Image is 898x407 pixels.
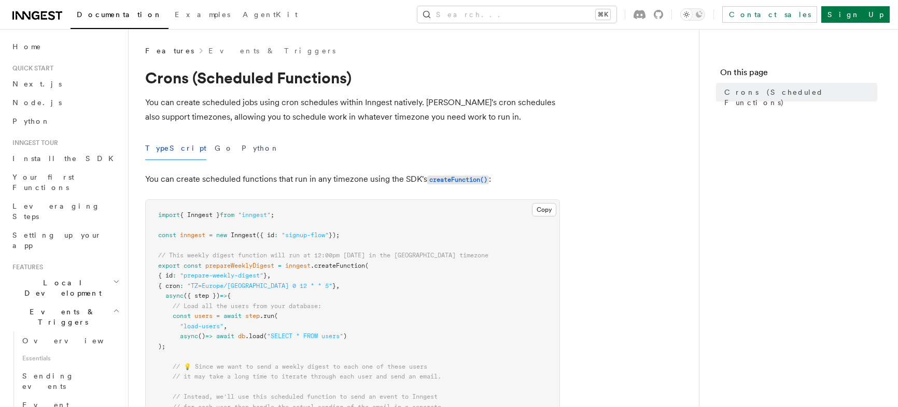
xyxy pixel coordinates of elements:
[8,197,122,226] a: Leveraging Steps
[8,273,122,302] button: Local Development
[8,278,113,298] span: Local Development
[158,211,180,219] span: import
[343,332,347,340] span: )
[8,37,122,56] a: Home
[8,226,122,255] a: Setting up your app
[596,9,610,20] kbd: ⌘K
[198,332,205,340] span: ()
[205,332,213,340] span: =>
[145,68,560,87] h1: Crons (Scheduled Functions)
[223,312,242,319] span: await
[8,302,122,331] button: Events & Triggers
[22,337,129,345] span: Overview
[365,262,369,269] span: (
[173,393,438,400] span: // Instead, we'll use this scheduled function to send an event to Inngest
[18,331,122,350] a: Overview
[12,202,100,221] span: Leveraging Steps
[285,262,311,269] span: inngest
[8,93,122,112] a: Node.js
[169,3,236,28] a: Examples
[180,323,223,330] span: "load-users"
[180,231,205,239] span: inngest
[427,176,489,184] code: createFunction()
[173,302,321,310] span: // Load all the users from your database:
[680,8,705,21] button: Toggle dark mode
[260,312,274,319] span: .run
[722,6,817,23] a: Contact sales
[205,262,274,269] span: prepareWeeklyDigest
[216,332,234,340] span: await
[263,272,267,279] span: }
[180,272,263,279] span: "prepare-weekly-digest"
[274,231,278,239] span: :
[282,231,329,239] span: "signup-flow"
[18,367,122,396] a: Sending events
[158,262,180,269] span: export
[238,332,245,340] span: db
[271,211,274,219] span: ;
[245,332,263,340] span: .load
[278,262,282,269] span: =
[12,117,50,125] span: Python
[173,363,427,370] span: // 💡 Since we want to send a weekly digest to each one of these users
[158,272,173,279] span: { id
[184,262,202,269] span: const
[145,46,194,56] span: Features
[238,211,271,219] span: "inngest"
[187,282,332,289] span: "TZ=Europe/[GEOGRAPHIC_DATA] 0 12 * * 5"
[12,173,74,192] span: Your first Functions
[158,231,176,239] span: const
[208,46,335,56] a: Events & Triggers
[427,174,489,184] a: createFunction()
[209,231,213,239] span: =
[256,231,274,239] span: ({ id
[180,282,184,289] span: :
[8,263,43,271] span: Features
[18,350,122,367] span: Essentials
[173,373,441,380] span: // it may take a long time to iterate through each user and send an email.
[145,137,206,160] button: TypeScript
[821,6,890,23] a: Sign Up
[12,231,102,250] span: Setting up your app
[263,332,267,340] span: (
[145,95,560,124] p: You can create scheduled jobs using cron schedules within Inngest natively. [PERSON_NAME]'s cron ...
[311,262,365,269] span: .createFunction
[336,282,340,289] span: ,
[22,372,74,390] span: Sending events
[184,292,220,299] span: ({ step })
[8,168,122,197] a: Your first Functions
[417,6,616,23] button: Search...⌘K
[720,83,877,112] a: Crons (Scheduled Functions)
[242,137,279,160] button: Python
[724,87,877,108] span: Crons (Scheduled Functions)
[231,231,256,239] span: Inngest
[194,312,213,319] span: users
[158,252,488,259] span: // This weekly digest function will run at 12:00pm [DATE] in the [GEOGRAPHIC_DATA] timezone
[267,332,343,340] span: "SELECT * FROM users"
[216,231,227,239] span: new
[243,10,298,19] span: AgentKit
[8,75,122,93] a: Next.js
[236,3,304,28] a: AgentKit
[71,3,169,29] a: Documentation
[12,154,120,163] span: Install the SDK
[173,312,191,319] span: const
[8,139,58,147] span: Inngest tour
[223,323,227,330] span: ,
[227,292,231,299] span: {
[175,10,230,19] span: Examples
[173,272,176,279] span: :
[180,211,220,219] span: { Inngest }
[165,292,184,299] span: async
[532,203,556,216] button: Copy
[274,312,278,319] span: (
[215,137,233,160] button: Go
[12,41,41,52] span: Home
[332,282,336,289] span: }
[12,80,62,88] span: Next.js
[220,292,227,299] span: =>
[720,66,877,83] h4: On this page
[145,172,560,187] p: You can create scheduled functions that run in any timezone using the SDK's :
[158,343,165,350] span: );
[8,112,122,130] a: Python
